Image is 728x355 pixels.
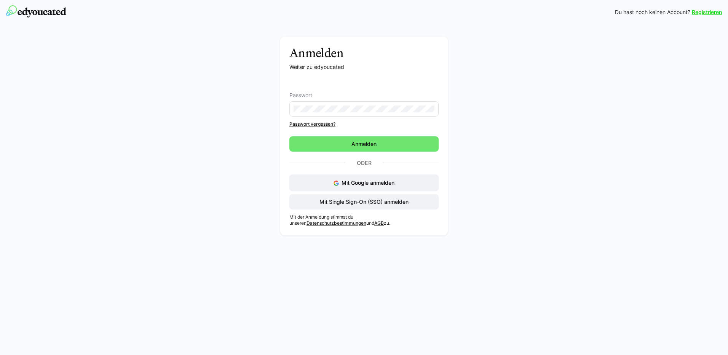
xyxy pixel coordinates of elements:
[345,158,383,168] p: Oder
[6,5,66,18] img: edyoucated
[289,136,439,152] button: Anmelden
[289,174,439,191] button: Mit Google anmelden
[289,194,439,209] button: Mit Single Sign-On (SSO) anmelden
[289,46,439,60] h3: Anmelden
[289,92,312,98] span: Passwort
[692,8,722,16] a: Registrieren
[318,198,410,206] span: Mit Single Sign-On (SSO) anmelden
[307,220,366,226] a: Datenschutzbestimmungen
[289,214,439,226] p: Mit der Anmeldung stimmst du unseren und zu.
[615,8,690,16] span: Du hast noch keinen Account?
[289,63,439,71] p: Weiter zu edyoucated
[342,179,394,186] span: Mit Google anmelden
[289,121,439,127] a: Passwort vergessen?
[374,220,384,226] a: AGB
[350,140,378,148] span: Anmelden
